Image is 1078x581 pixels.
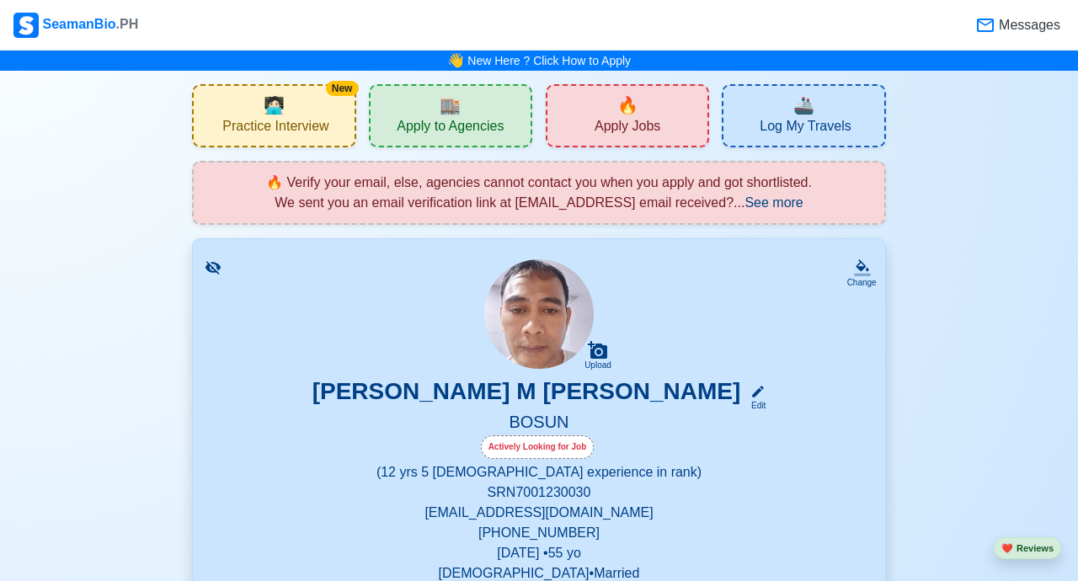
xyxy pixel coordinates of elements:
[275,195,734,210] span: We sent you an email verification link at [EMAIL_ADDRESS] email received?
[744,195,803,210] span: See more
[213,543,864,563] p: [DATE] • 55 yo
[222,118,328,139] span: Practice Interview
[264,93,285,118] span: interview
[213,482,864,503] p: SRN 7001230030
[793,93,814,118] span: travel
[467,54,631,67] a: New Here ? Click How to Apply
[584,360,611,370] div: Upload
[440,93,461,118] span: agencies
[213,462,864,482] p: (12 yrs 5 [DEMOGRAPHIC_DATA] experience in rank)
[847,276,877,289] div: Change
[744,399,766,412] div: Edit
[481,435,595,459] div: Actively Looking for Job
[617,93,638,118] span: new
[734,195,803,210] span: ...
[213,503,864,523] p: [EMAIL_ADDRESS][DOMAIN_NAME]
[213,412,864,435] h5: BOSUN
[13,13,138,38] div: SeamanBio
[326,81,359,96] div: New
[13,13,39,38] img: Logo
[266,175,812,189] span: 🔥 Verify your email, else, agencies cannot contact you when you apply and got shortlisted.
[116,17,139,31] span: .PH
[397,118,504,139] span: Apply to Agencies
[760,118,851,139] span: Log My Travels
[213,523,864,543] p: [PHONE_NUMBER]
[312,377,741,412] h3: [PERSON_NAME] M [PERSON_NAME]
[1001,543,1013,553] span: heart
[995,15,1060,35] span: Messages
[595,118,660,139] span: Apply Jobs
[444,48,468,73] span: bell
[994,537,1061,560] button: heartReviews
